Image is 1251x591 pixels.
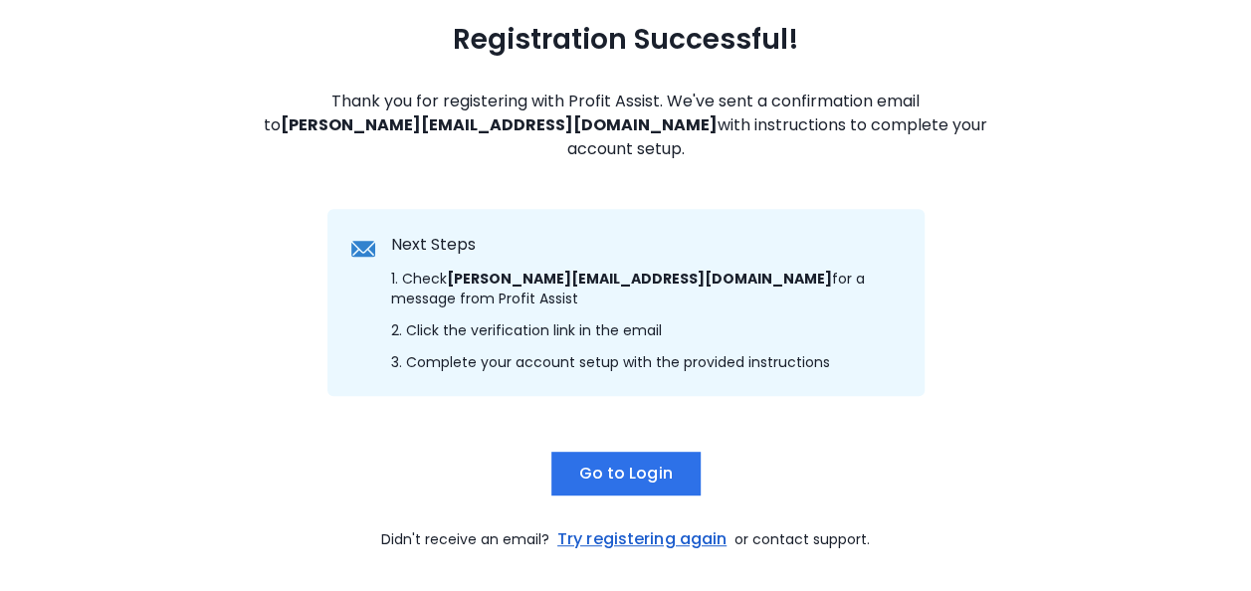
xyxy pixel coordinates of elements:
[391,233,476,257] span: Next Steps
[281,113,718,136] strong: [PERSON_NAME][EMAIL_ADDRESS][DOMAIN_NAME]
[551,452,701,495] button: Go to Login
[553,527,730,551] a: Try registering again
[381,527,870,551] span: Didn't receive an email? or contact support.
[260,90,992,161] span: Thank you for registering with Profit Assist. We've sent a confirmation email to with instruction...
[391,352,830,372] span: 3. Complete your account setup with the provided instructions
[447,269,832,289] strong: [PERSON_NAME][EMAIL_ADDRESS][DOMAIN_NAME]
[391,269,901,308] span: 1. Check for a message from Profit Assist
[391,320,662,340] span: 2. Click the verification link in the email
[578,462,672,486] span: Go to Login
[453,22,799,58] span: Registration Successful!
